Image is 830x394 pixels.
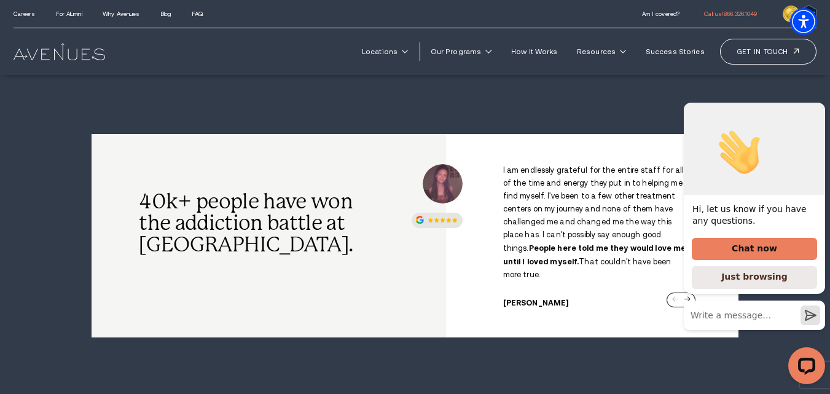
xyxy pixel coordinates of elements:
a: Careers [14,10,35,17]
p: I am endlessly grateful for the entire staff for all of the time and energy they put in to helpin... [503,164,691,282]
a: call 866.326.1049 [704,10,757,17]
a: FAQ [192,10,203,17]
a: How It Works [504,42,565,61]
a: Blog [160,10,171,17]
iframe: LiveChat chat widget [674,102,830,394]
span: 866.326.1049 [724,10,757,17]
h2: 40k+ people have won the addiction battle at [GEOGRAPHIC_DATA]. [139,191,361,256]
a: Resources [570,42,633,61]
a: Locations [355,42,415,61]
cite: [PERSON_NAME] [503,299,569,307]
a: Am I covered? [642,10,679,17]
strong: People here told me they would love me until I loved myself. [503,243,686,266]
img: a person with long hair [423,164,462,203]
a: For Alumni [56,10,82,17]
a: Success Stories [639,42,711,61]
a: Get in touch [720,39,816,65]
a: Why Avenues [103,10,139,17]
div: Accessibility Menu [790,8,817,35]
img: clock [783,6,799,22]
a: Our Programs [424,42,499,61]
div: / [463,164,721,307]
